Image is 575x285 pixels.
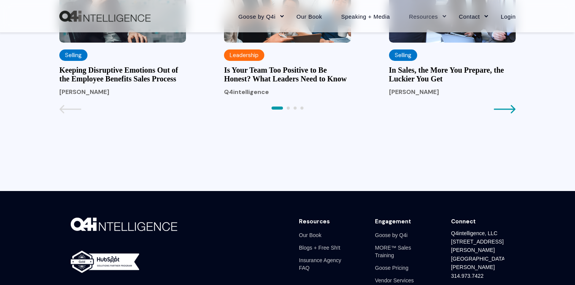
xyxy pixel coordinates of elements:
[300,107,303,110] span: 4
[451,218,476,225] div: Connect
[389,66,516,83] a: In Sales, the More You Prepare, the Luckier You Get
[294,107,297,110] span: 3
[272,107,283,110] span: 1
[224,49,264,61] label: Leadership
[59,49,87,61] label: Selling
[71,251,139,273] img: gold-horizontal-white-2
[389,49,417,61] label: Selling
[71,218,177,231] img: Q4i-white-logo
[375,218,411,225] div: Engagement
[389,88,439,96] span: [PERSON_NAME]
[299,254,352,274] a: Insurance Agency FAQ
[375,241,428,261] a: MORE™ Sales Training
[59,11,151,22] a: Back to Home
[59,11,151,22] img: Q4intelligence, LLC logo
[375,229,408,242] a: Goose by Q4i
[59,105,516,115] nav: Pagination
[224,66,351,83] a: Is Your Team Too Positive to Be Honest? What Leaders Need to Know
[375,261,408,274] a: Goose Pricing
[494,108,516,116] a: Next page
[299,241,340,254] a: Blogs + Free Sh!t
[299,218,330,225] div: Resources
[299,229,321,242] a: Our Book
[299,229,352,274] div: Navigation Menu
[224,88,269,96] span: Q4intelligence
[59,88,109,96] span: [PERSON_NAME]
[59,66,186,83] a: Keeping Disruptive Emotions Out of the Employee Benefits Sales Process
[287,107,290,110] span: 2
[451,229,507,280] div: Q4intelligence, LLC [STREET_ADDRESS][PERSON_NAME] [GEOGRAPHIC_DATA][PERSON_NAME] 314.973.7422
